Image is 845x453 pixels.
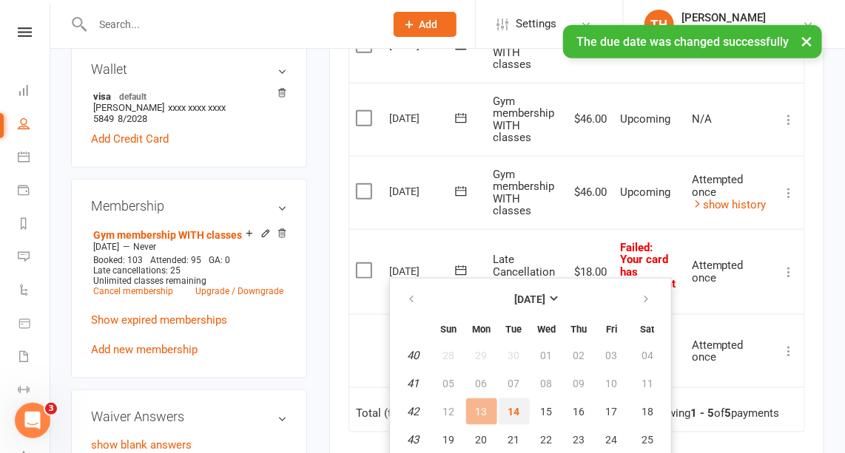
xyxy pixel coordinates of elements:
span: N/A [692,112,712,126]
span: Attended: 95 [150,255,201,265]
strong: 5 [724,406,731,420]
span: xxxx xxxx xxxx 5849 [93,102,226,124]
span: Add [420,18,438,30]
span: default [115,90,151,102]
a: Dashboard [18,75,51,109]
button: 15 [531,398,562,425]
div: The due date was changed successfully [563,25,822,58]
small: Friday [606,324,617,335]
a: Upgrade / Downgrade [195,286,283,296]
span: 18 [642,406,653,418]
span: 23 [573,434,585,446]
span: Never [133,242,156,252]
em: 43 [407,433,419,446]
small: Thursday [571,324,588,335]
em: 40 [407,349,419,362]
button: 21 [499,426,530,453]
strong: 1 - 5 [690,406,714,420]
h3: Waiver Answers [91,409,287,424]
button: 22 [531,426,562,453]
em: 42 [407,405,419,418]
button: 14 [499,398,530,425]
span: 20 [476,434,488,446]
strong: visa [93,90,280,102]
a: Calendar [18,142,51,175]
a: People [18,109,51,142]
span: Booked: 103 [93,255,143,265]
a: Product Sales [18,308,51,341]
input: Search... [88,14,374,35]
div: [DATE] [389,259,457,282]
button: 23 [564,426,595,453]
iframe: Intercom live chat [15,403,50,438]
a: show blank answers [91,438,192,452]
button: 20 [466,426,497,453]
span: 22 [541,434,553,446]
div: Late cancellations: 25 [93,265,283,276]
div: [PERSON_NAME] [681,11,766,24]
strong: [DATE] [515,293,546,305]
small: Monday [472,324,491,335]
button: 24 [596,426,627,453]
small: Sunday [441,324,457,335]
div: Showing of payments [648,407,779,420]
span: 14 [508,406,520,418]
a: Show expired memberships [91,313,227,327]
span: [DATE] [93,242,119,252]
a: Add Credit Card [91,130,169,148]
h3: Membership [91,199,287,214]
button: 16 [564,398,595,425]
button: Add [394,12,457,37]
li: [PERSON_NAME] [91,88,287,126]
span: 8/2028 [118,113,147,124]
span: 25 [642,434,653,446]
span: Upcoming [621,112,671,126]
span: Settings [516,7,556,41]
span: Gym membership WITH classes [493,168,554,218]
span: Gym membership WITH classes [493,95,554,145]
span: 15 [541,406,553,418]
div: TH [644,10,674,39]
button: 25 [629,426,667,453]
span: 17 [606,406,618,418]
button: × [793,25,820,57]
span: GA: 0 [209,255,230,265]
button: 17 [596,398,627,425]
small: Saturday [641,324,655,335]
div: Total (this page only): of [356,407,559,420]
a: Cancel membership [93,286,173,296]
span: Unlimited classes remaining [93,276,206,286]
td: $18.00 [564,229,614,315]
div: [DATE] [389,106,457,129]
a: Reports [18,208,51,242]
div: [DATE] [389,180,457,202]
small: Wednesday [537,324,556,335]
h3: Wallet [91,62,287,77]
span: Attempted once [692,173,744,199]
span: : Your card has insufficient funds. [621,241,676,303]
span: 16 [573,406,585,418]
span: 19 [443,434,455,446]
button: 18 [629,398,667,425]
a: Gym membership WITH classes [93,229,242,241]
em: 41 [407,377,419,390]
span: 3 [45,403,57,415]
td: $46.00 [564,83,614,156]
td: $46.00 [564,156,614,229]
span: 24 [606,434,618,446]
span: Late Cancellation Fee [493,253,555,290]
a: show history [692,198,767,211]
a: Payments [18,175,51,208]
a: Add new membership [91,343,198,356]
span: Upcoming [621,185,671,199]
span: Attempted once [692,259,744,285]
div: — [90,241,287,253]
small: Tuesday [506,324,522,335]
div: Bellingen Fitness [681,24,766,38]
button: 19 [434,426,465,453]
span: Attempted once [692,338,744,364]
span: Failed [621,241,676,303]
span: 21 [508,434,520,446]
